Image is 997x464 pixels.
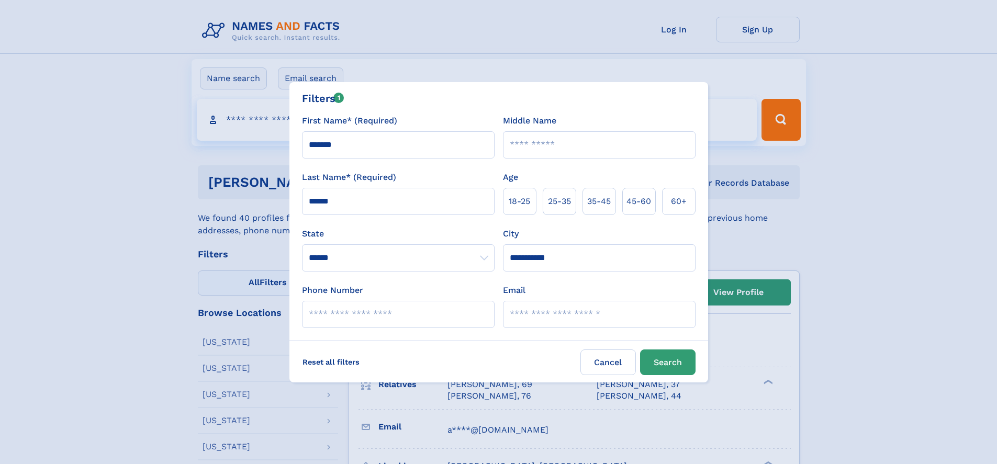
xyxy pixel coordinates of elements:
[580,349,636,375] label: Cancel
[302,171,396,184] label: Last Name* (Required)
[548,195,571,208] span: 25‑35
[503,284,525,297] label: Email
[302,115,397,127] label: First Name* (Required)
[503,115,556,127] label: Middle Name
[296,349,366,375] label: Reset all filters
[302,228,495,240] label: State
[503,171,518,184] label: Age
[302,90,344,106] div: Filters
[671,195,687,208] span: 60+
[503,228,519,240] label: City
[587,195,611,208] span: 35‑45
[509,195,530,208] span: 18‑25
[626,195,651,208] span: 45‑60
[640,349,696,375] button: Search
[302,284,363,297] label: Phone Number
